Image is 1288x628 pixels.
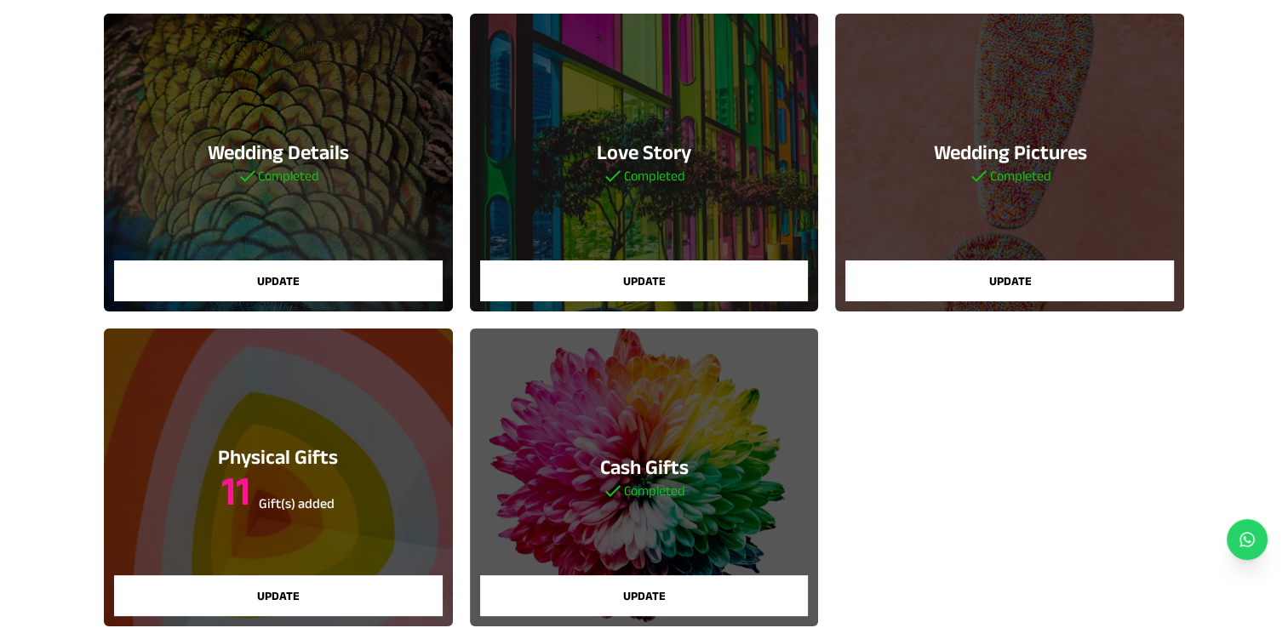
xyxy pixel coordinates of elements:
[238,166,319,186] h5: Completed
[114,260,443,301] button: Update
[218,443,338,471] h3: Physical Gifts
[597,139,691,166] h3: Love Story
[259,496,335,511] sub: Gift(s) added
[104,328,453,626] a: Physical Gifts11 Gift(s) addedUpdate
[218,471,338,511] h3: 11
[208,139,349,166] h3: Wedding Details
[599,481,688,501] h5: Completed
[603,166,684,186] h5: Completed
[845,260,1174,301] button: Update
[480,575,809,616] button: Update
[114,575,443,616] button: Update
[470,328,819,626] a: Cash GiftsCompletedUpdate
[470,14,819,311] a: Love StoryCompletedUpdate
[969,166,1050,186] h5: Completed
[104,14,453,311] a: Wedding DetailsCompletedUpdate
[599,454,688,481] h3: Cash Gifts
[480,260,809,301] button: Update
[835,14,1184,311] a: Wedding PicturesCompletedUpdate
[933,139,1086,166] h3: Wedding Pictures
